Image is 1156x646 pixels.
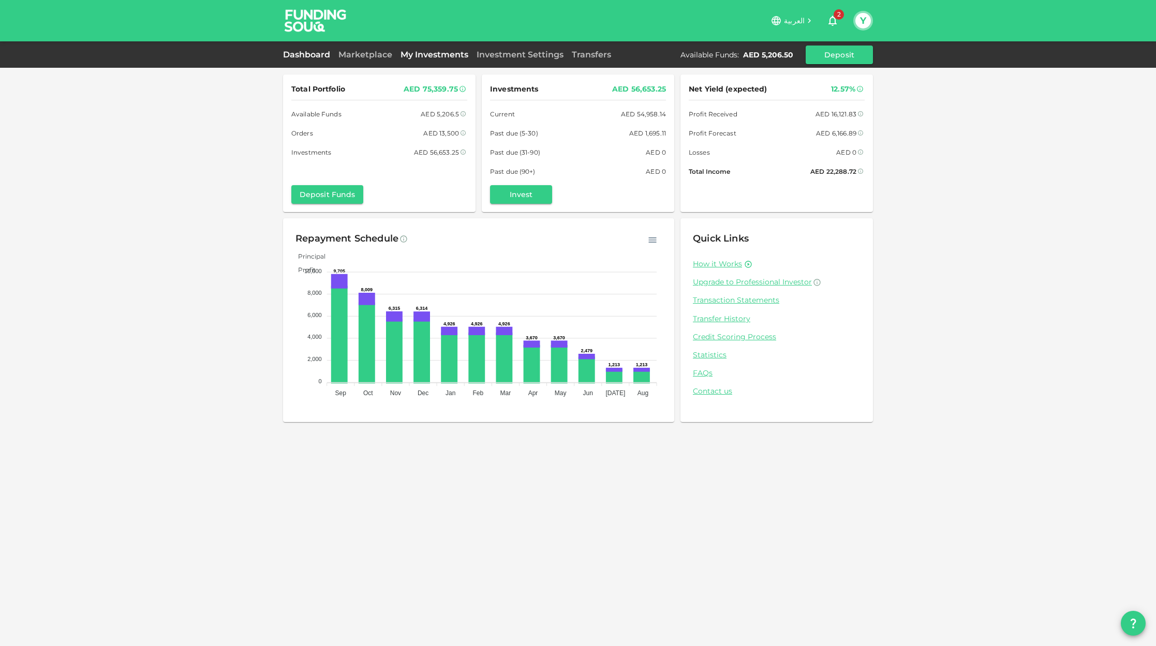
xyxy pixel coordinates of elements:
[816,109,856,119] div: AED 16,121.83
[283,50,334,59] a: Dashboard
[693,277,812,287] span: Upgrade to Professional Investor
[291,185,363,204] button: Deposit Funds
[334,50,396,59] a: Marketplace
[621,109,666,119] div: AED 54,958.14
[423,128,459,139] div: AED 13,500
[290,266,316,274] span: Profit
[689,83,767,96] span: Net Yield (expected)
[490,109,515,119] span: Current
[693,314,861,324] a: Transfer History
[404,83,458,96] div: AED 75,359.75
[472,50,568,59] a: Investment Settings
[836,147,856,158] div: AED 0
[693,350,861,360] a: Statistics
[335,389,347,397] tspan: Sep
[689,109,737,119] span: Profit Received
[693,368,861,378] a: FAQs
[291,147,331,158] span: Investments
[638,389,648,397] tspan: Aug
[295,231,398,247] div: Repayment Schedule
[855,13,871,28] button: Y
[490,185,552,204] button: Invest
[290,252,325,260] span: Principal
[784,16,805,25] span: العربية
[743,50,793,60] div: AED 5,206.50
[612,83,666,96] div: AED 56,653.25
[693,295,861,305] a: Transaction Statements
[583,389,593,397] tspan: Jun
[446,389,455,397] tspan: Jan
[319,378,322,384] tspan: 0
[693,332,861,342] a: Credit Scoring Process
[822,10,843,31] button: 2
[693,386,861,396] a: Contact us
[291,109,342,119] span: Available Funds
[816,128,856,139] div: AED 6,166.89
[291,83,345,96] span: Total Portfolio
[693,233,749,244] span: Quick Links
[390,389,401,397] tspan: Nov
[689,166,730,177] span: Total Income
[421,109,459,119] div: AED 5,206.5
[806,46,873,64] button: Deposit
[568,50,615,59] a: Transfers
[680,50,739,60] div: Available Funds :
[307,356,322,362] tspan: 2,000
[490,166,536,177] span: Past due (90+)
[689,128,736,139] span: Profit Forecast
[646,166,666,177] div: AED 0
[490,147,540,158] span: Past due (31-90)
[304,268,322,274] tspan: 10,000
[307,290,322,296] tspan: 8,000
[528,389,538,397] tspan: Apr
[500,389,511,397] tspan: Mar
[810,166,856,177] div: AED 22,288.72
[418,389,428,397] tspan: Dec
[414,147,459,158] div: AED 56,653.25
[831,83,855,96] div: 12.57%
[646,147,666,158] div: AED 0
[555,389,567,397] tspan: May
[693,277,861,287] a: Upgrade to Professional Investor
[307,334,322,340] tspan: 4,000
[689,147,710,158] span: Losses
[834,9,844,20] span: 2
[490,83,538,96] span: Investments
[291,128,313,139] span: Orders
[629,128,666,139] div: AED 1,695.11
[1121,611,1146,636] button: question
[490,128,538,139] span: Past due (5-30)
[307,312,322,318] tspan: 6,000
[693,259,742,269] a: How it Works
[363,389,373,397] tspan: Oct
[472,389,483,397] tspan: Feb
[605,389,625,397] tspan: [DATE]
[396,50,472,59] a: My Investments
